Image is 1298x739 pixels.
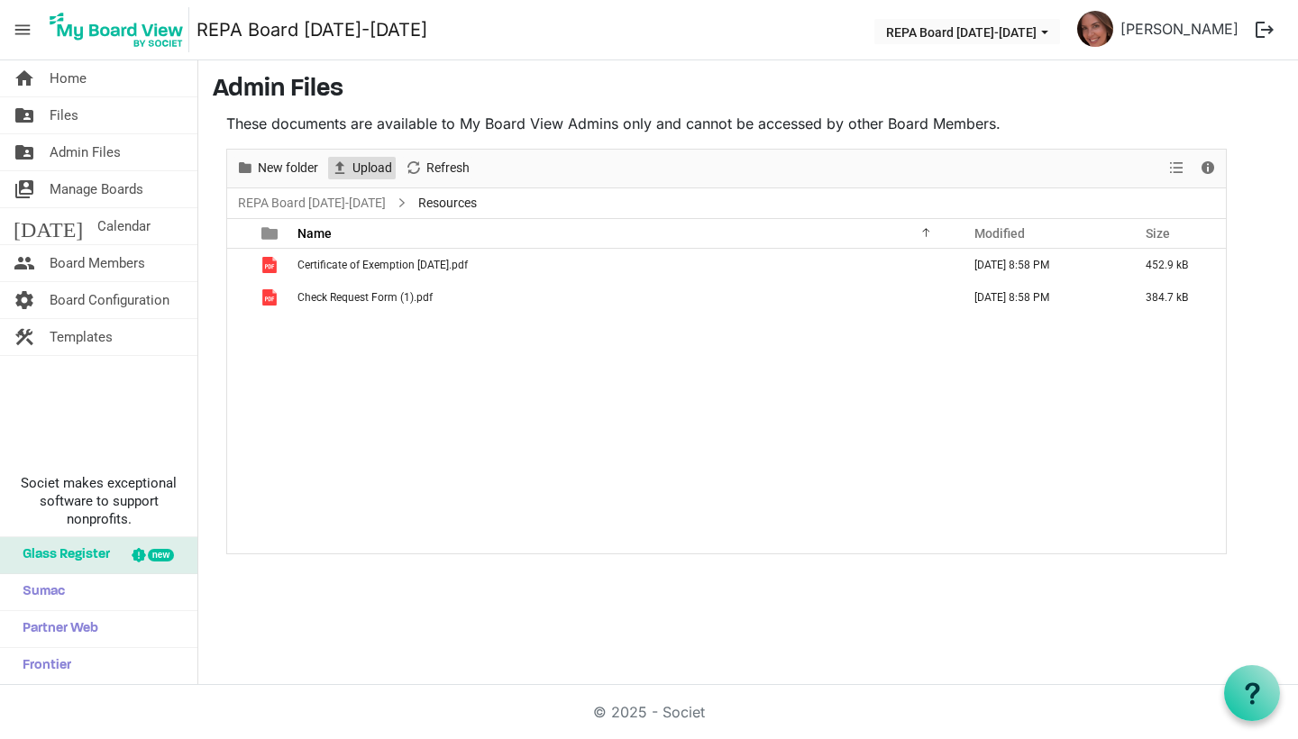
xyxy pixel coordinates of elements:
td: checkbox [227,249,251,281]
td: is template cell column header type [251,249,292,281]
div: Details [1193,150,1223,187]
span: folder_shared [14,134,35,170]
span: Size [1146,226,1170,241]
td: Certificate of Exemption May 2029.pdf is template cell column header Name [292,249,955,281]
span: Sumac [14,574,65,610]
span: Manage Boards [50,171,143,207]
button: Upload [328,157,396,179]
td: August 20, 2025 8:58 PM column header Modified [955,249,1127,281]
button: New folder [233,157,322,179]
span: Societ makes exceptional software to support nonprofits. [8,474,189,528]
span: Admin Files [50,134,121,170]
div: New folder [230,150,324,187]
h3: Admin Files [213,75,1284,105]
span: Frontier [14,648,71,684]
span: Upload [351,157,394,179]
button: Details [1196,157,1220,179]
span: Refresh [425,157,471,179]
span: Calendar [97,208,151,244]
td: 384.7 kB is template cell column header Size [1127,281,1226,314]
span: New folder [256,157,320,179]
span: Home [50,60,87,96]
div: Refresh [398,150,476,187]
span: folder_shared [14,97,35,133]
img: My Board View Logo [44,7,189,52]
td: checkbox [227,281,251,314]
span: construction [14,319,35,355]
button: REPA Board 2025-2026 dropdownbutton [874,19,1060,44]
span: Modified [974,226,1025,241]
span: Templates [50,319,113,355]
a: REPA Board [DATE]-[DATE] [234,192,389,214]
span: Certificate of Exemption [DATE].pdf [297,259,468,271]
span: Name [297,226,332,241]
span: Board Members [50,245,145,281]
span: Board Configuration [50,282,169,318]
span: [DATE] [14,208,83,244]
img: aLB5LVcGR_PCCk3EizaQzfhNfgALuioOsRVbMr9Zq1CLdFVQUAcRzChDQbMFezouKt6echON3eNsO59P8s_Ojg_thumb.png [1077,11,1113,47]
span: switch_account [14,171,35,207]
span: Resources [415,192,480,214]
a: [PERSON_NAME] [1113,11,1246,47]
td: Check Request Form (1).pdf is template cell column header Name [292,281,955,314]
span: Files [50,97,78,133]
span: home [14,60,35,96]
a: © 2025 - Societ [593,703,705,721]
p: These documents are available to My Board View Admins only and cannot be accessed by other Board ... [226,113,1227,134]
span: people [14,245,35,281]
a: REPA Board [DATE]-[DATE] [197,12,427,48]
td: is template cell column header type [251,281,292,314]
span: Check Request Form (1).pdf [297,291,433,304]
button: View dropdownbutton [1165,157,1187,179]
button: logout [1246,11,1284,49]
button: Refresh [402,157,473,179]
span: Partner Web [14,611,98,647]
span: settings [14,282,35,318]
div: View [1162,150,1193,187]
td: August 20, 2025 8:58 PM column header Modified [955,281,1127,314]
div: new [148,549,174,561]
td: 452.9 kB is template cell column header Size [1127,249,1226,281]
span: menu [5,13,40,47]
a: My Board View Logo [44,7,197,52]
span: Glass Register [14,537,110,573]
div: Upload [324,150,398,187]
